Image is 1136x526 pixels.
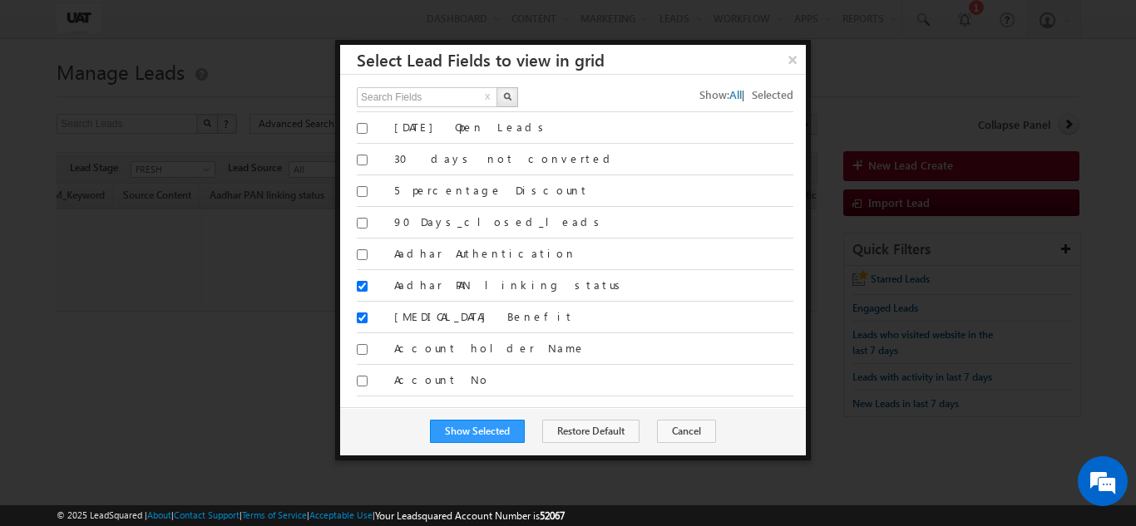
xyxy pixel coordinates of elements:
label: Account holder Name [394,341,793,356]
label: Account number [394,404,793,419]
label: Aadhar PAN linking status [394,278,793,292]
input: Select/Unselect Column [357,281,368,292]
input: Select/Unselect Column [357,218,368,229]
span: All [729,87,742,101]
span: Show: [699,87,729,101]
textarea: Type your message and hit 'Enter' [22,154,304,394]
label: 5 percentage Discount [394,183,793,198]
em: Start Chat [226,408,302,430]
button: Cancel [657,420,716,443]
a: Contact Support [174,509,240,520]
h3: Select Lead Fields to view in grid [357,45,806,74]
label: [DATE] Open Leads [394,120,793,135]
a: Terms of Service [242,509,307,520]
button: × [779,45,806,74]
span: Your Leadsquared Account Number is [375,509,565,522]
button: Restore Default [542,420,640,443]
input: Select/Unselect Column [357,155,368,165]
input: Select/Unselect Column [357,123,368,134]
span: | [742,87,752,101]
button: x [482,88,493,108]
input: Select/Unselect Column [357,344,368,355]
input: Select/Unselect Column [357,186,368,197]
img: Search [503,92,511,101]
label: [MEDICAL_DATA] Benefit [394,309,793,324]
span: Selected [752,87,793,101]
input: Select/Unselect Column [357,312,368,323]
img: d_60004797649_company_0_60004797649 [28,87,70,109]
div: Minimize live chat window [273,8,313,48]
span: © 2025 LeadSquared | | | | | [57,508,565,524]
input: Select/Unselect Column [357,376,368,386]
input: Select/Unselect Column [357,249,368,260]
label: 30 days not converted [394,151,793,166]
span: 52067 [540,509,565,522]
label: Aadhar Authentication [394,246,793,261]
label: 90Days_closed_leads [394,214,793,229]
div: Chat with us now [86,87,279,109]
a: Acceptable Use [309,509,373,520]
button: Show Selected [430,420,525,443]
label: Account No [394,372,793,387]
a: About [147,509,171,520]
